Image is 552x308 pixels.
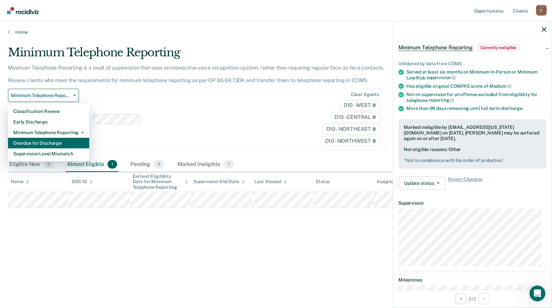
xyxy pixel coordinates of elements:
div: Status [315,179,330,184]
pre: " Not in compliance with his order of probation. " [404,158,541,163]
div: Minimum Telephone ReportingCurrently ineligible [393,37,552,58]
button: Update status [398,177,445,190]
div: Supervision End Date [193,179,245,184]
span: Minimum Telephone Reporting [398,44,473,51]
div: Marked Ineligible [176,157,235,172]
div: Minimum Telephone Reporting [8,46,422,65]
p: Minimum Telephone Reporting is a level of supervision that uses an interactive voice recognition ... [8,65,384,83]
div: Minimum Telephone Reporting [13,127,84,138]
span: 7 [224,160,234,169]
div: Not eligible reasons: Other [404,147,541,163]
img: Recidiviz [7,7,39,14]
iframe: Intercom live chat [529,285,545,301]
span: 1 [107,160,117,169]
button: Next Opportunity [479,293,489,304]
button: Profile dropdown button [536,5,547,16]
div: Clear agents [351,92,379,97]
span: 5 [154,160,164,169]
dt: Supervision [398,200,546,206]
div: Early Discharge [13,117,84,127]
div: Supervision Level Mismatch [13,148,84,159]
span: 0 [43,160,54,169]
div: Has eligible original COMPAS score of [406,83,546,89]
div: Name [11,179,29,184]
span: Revert Changes [448,177,482,190]
span: Minimum Telephone Reporting [11,93,71,98]
span: D10 - NORTHWEST [321,136,380,146]
div: Eligible Now [8,157,55,172]
div: Marked ineligible by [EMAIL_ADDRESS][US_STATE][DOMAIN_NAME] on [DATE]. [PERSON_NAME] may be surfa... [404,125,541,141]
div: Assigned to [377,179,408,184]
dt: Milestones [398,277,546,283]
div: Overdue for Discharge [13,138,84,148]
div: S [536,5,547,16]
div: Pending [129,157,166,172]
span: D10 - NORTHEAST [322,124,380,134]
span: supervision [427,75,456,80]
span: D10 - WEST [339,100,380,111]
div: Classification Review [13,106,84,117]
span: reporting [429,97,454,103]
span: Currently ineligible [478,44,519,51]
div: Earliest Eligibility Date for Minimum Telephone Reporting [133,174,188,190]
div: Not on supervision for an offense excluded from eligibility for telephone [406,92,546,103]
div: Almost Eligible [66,157,118,172]
div: DOC ID [72,179,93,184]
div: More than 90 days remaining until full-term [406,106,546,111]
span: Medium [489,83,512,89]
div: Served at least six months on Minimum In-Person or Minimum Low Risk [406,69,546,80]
div: 2 / 2 [393,290,552,307]
a: Home [8,29,544,35]
div: Validated by data from COMS [398,61,546,67]
div: Last Viewed [254,179,287,184]
span: discharge. [501,106,523,111]
span: D10 - CENTRAL [330,112,380,123]
button: Previous Opportunity [455,293,466,304]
